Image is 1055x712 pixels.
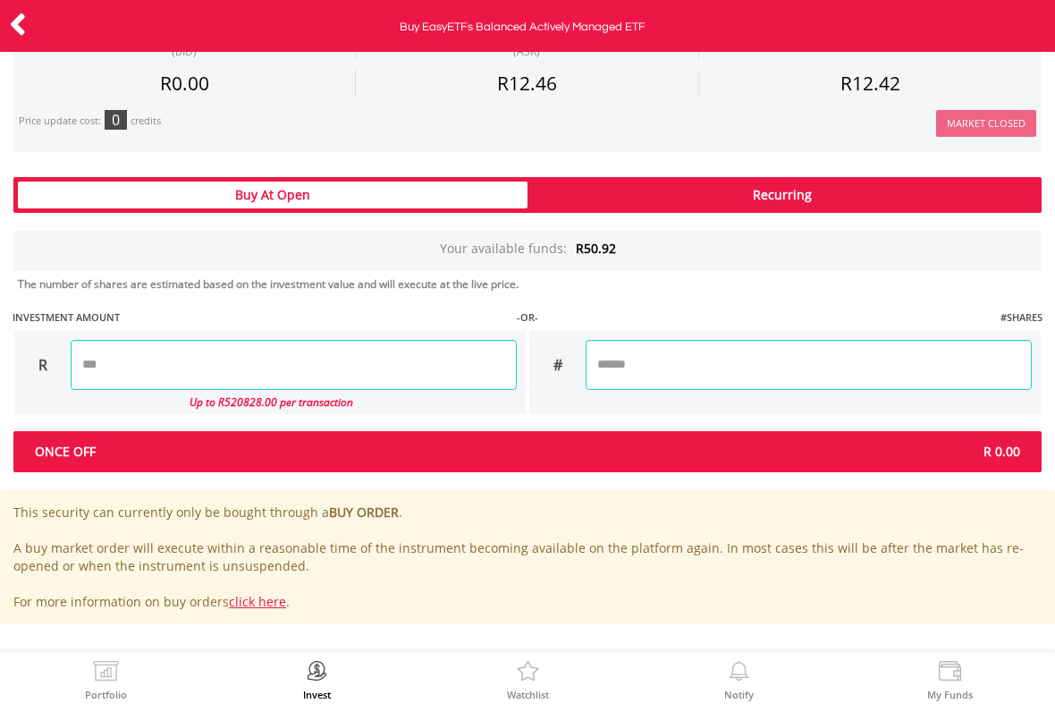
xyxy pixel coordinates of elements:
div: Price update cost: [19,114,101,128]
span: R50.92 [576,240,616,257]
a: Notify [724,661,754,699]
img: View Funds [936,661,964,686]
div: Buy At Open [18,182,527,208]
img: Invest Now [303,661,331,686]
label: Watchlist [507,690,549,699]
a: Watchlist [507,661,549,699]
a: My Funds [927,661,973,699]
div: Up to R520828.00 per transaction [14,390,517,414]
b: BUY ORDER [329,504,399,521]
img: View Notifications [725,661,753,686]
span: R12.46 [497,71,557,96]
img: View Portfolio [92,661,120,686]
span: (ASK) [499,44,555,59]
div: # [529,340,586,390]
div: Recurring [527,182,1037,208]
span: (BID) [156,44,214,59]
label: #SHARES [1000,310,1042,325]
a: Invest [303,661,331,699]
label: Invest [303,690,331,699]
div: credits [131,114,161,128]
div: R [14,340,71,390]
label: -OR- [517,310,538,325]
img: Watchlist [514,661,542,686]
a: click here [229,593,286,610]
a: Portfolio [85,661,127,699]
span: Once Off [21,443,527,461]
button: Market Closed [936,110,1036,138]
div: The number of shares are estimated based on the investment value and will execute at the live price. [18,276,1048,292]
label: My Funds [927,690,973,699]
span: R0.00 [160,71,209,96]
span: R12.42 [840,71,900,96]
div: Your available funds: [13,231,1042,271]
label: Notify [724,690,754,699]
label: Portfolio [85,690,127,699]
div: 0 [105,110,127,130]
span: R 0.00 [527,443,1034,461]
label: INVESTMENT AMOUNT [13,310,120,325]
